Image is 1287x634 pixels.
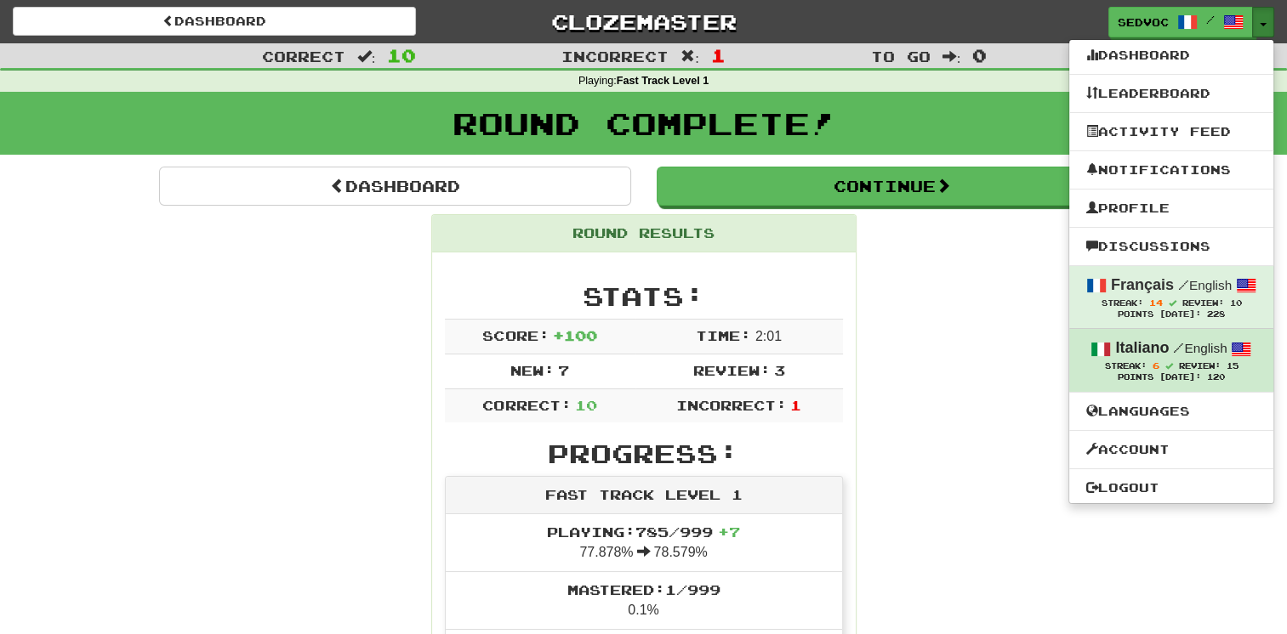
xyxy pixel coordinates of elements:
span: + 100 [553,327,597,343]
span: Incorrect: [676,397,787,413]
span: Streak: [1101,298,1142,308]
span: 14 [1148,297,1162,308]
a: Clozemaster [441,7,845,37]
li: 0.1% [446,571,842,630]
span: 6 [1152,360,1159,371]
div: Fast Track Level 1 [446,477,842,514]
span: Playing: 785 / 999 [547,524,740,540]
span: 10 [575,397,597,413]
a: Dashboard [13,7,416,36]
span: 10 [1229,298,1241,308]
span: + 7 [718,524,740,540]
span: 1 [790,397,801,413]
span: 10 [387,45,416,65]
a: Activity Feed [1069,121,1273,143]
h2: Stats: [445,282,843,310]
span: Streak: [1104,361,1146,371]
span: Time: [696,327,751,343]
span: Streak includes today. [1168,299,1176,307]
a: Profile [1069,197,1273,219]
span: 2 : 0 1 [755,329,782,343]
a: Dashboard [159,167,631,206]
span: New: [510,362,555,378]
span: Review: [1178,361,1220,371]
span: : [681,49,699,64]
span: 3 [774,362,785,378]
span: Review: [1182,298,1223,308]
strong: Fast Track Level 1 [617,75,709,87]
a: SedVoc / [1108,7,1253,37]
strong: Italiano [1115,339,1169,356]
div: Points [DATE]: 228 [1086,309,1256,320]
li: 77.878% 78.579% [446,514,842,572]
span: Mastered: 1 / 999 [567,581,720,597]
a: Languages [1069,400,1273,422]
span: Correct [262,48,345,65]
a: Logout [1069,477,1273,499]
div: Round Results [432,215,856,252]
small: English [1173,341,1227,355]
small: English [1178,278,1232,292]
span: 15 [1226,361,1238,371]
span: Streak includes today. [1165,362,1172,370]
h1: Round Complete! [6,106,1281,140]
span: / [1206,14,1215,25]
span: To go [871,48,931,65]
a: Français /English Streak: 14 Review: 10 Points [DATE]: 228 [1069,266,1273,328]
a: Account [1069,439,1273,461]
a: Dashboard [1069,44,1273,66]
span: Review: [692,362,770,378]
span: : [357,49,376,64]
span: Correct: [482,397,571,413]
span: 0 [972,45,987,65]
span: Score: [482,327,549,343]
button: Continue [657,167,1129,206]
h2: Progress: [445,439,843,467]
span: 1 [711,45,726,65]
span: / [1178,277,1189,292]
span: / [1173,340,1184,355]
span: SedVoc [1118,14,1169,30]
span: Incorrect [561,48,669,65]
a: Notifications [1069,159,1273,181]
div: Points [DATE]: 120 [1086,372,1256,383]
a: Discussions [1069,235,1273,258]
a: Italiano /English Streak: 6 Review: 15 Points [DATE]: 120 [1069,329,1273,391]
span: : [942,49,961,64]
strong: Français [1111,276,1174,293]
span: 7 [558,362,569,378]
a: Leaderboard [1069,82,1273,105]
